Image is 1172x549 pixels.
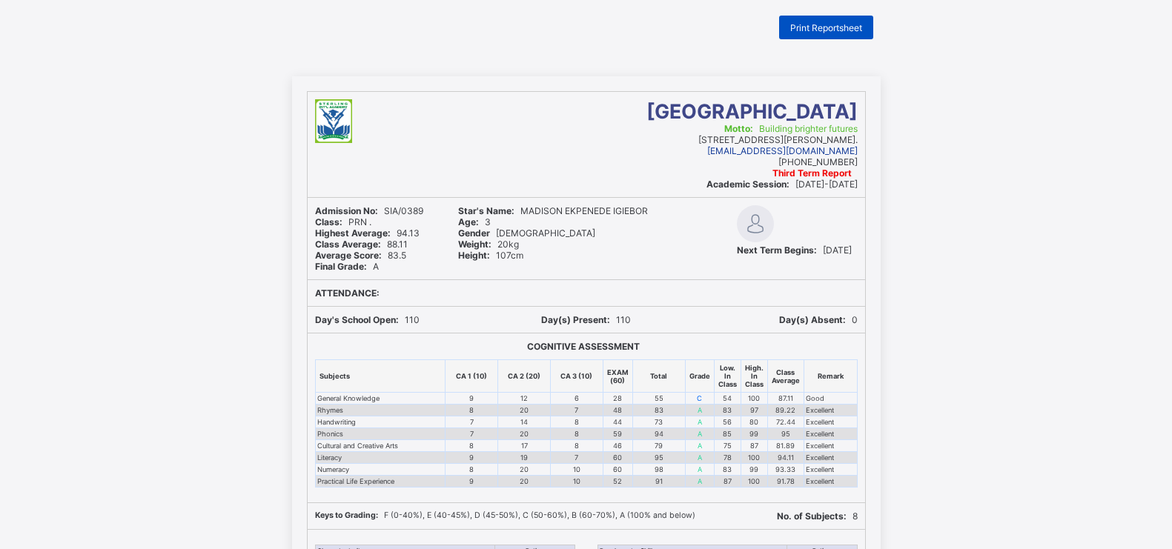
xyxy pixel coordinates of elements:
td: Literacy [315,452,446,464]
td: 83 [714,464,741,476]
td: 7 [551,405,603,416]
span: 94.13 [315,227,420,239]
td: Numeracy [315,464,446,476]
td: 6 [551,393,603,405]
td: 99 [741,464,767,476]
span: [GEOGRAPHIC_DATA] [646,99,858,123]
b: Third Term Report [772,167,852,179]
b: Keys to Grading: [315,510,378,520]
td: 97 [741,405,767,416]
span: 110 [541,314,631,325]
b: Next Term Begins: [737,244,817,256]
b: Day(s) Present: [541,314,610,325]
b: Highest Average: [315,227,391,239]
span: Print Reportsheet [790,22,862,33]
span: [DATE]-[DATE] [706,179,858,190]
td: Rhymes [315,405,446,416]
span: PRN . [315,216,371,227]
td: 20 [498,476,551,488]
td: 20 [498,464,551,476]
td: 94.11 [767,452,804,464]
td: 83 [714,405,741,416]
th: CA 3 (10) [551,360,603,393]
td: 9 [446,393,498,405]
td: Handwriting [315,416,446,428]
td: 59 [603,428,632,440]
td: 89.22 [767,405,804,416]
span: [DATE] [737,244,852,256]
td: A [685,464,714,476]
td: General Knowledge [315,393,446,405]
b: Final Grade: [315,261,367,272]
td: 7 [446,416,498,428]
td: 20 [498,405,551,416]
td: A [685,440,714,452]
td: 19 [498,452,551,464]
td: 60 [603,464,632,476]
b: Class: [315,216,342,227]
td: 94 [632,428,685,440]
span: SIA/0389 [315,205,423,216]
td: 100 [741,393,767,405]
td: 56 [714,416,741,428]
th: CA 1 (10) [446,360,498,393]
td: 7 [551,452,603,464]
td: 12 [498,393,551,405]
td: 7 [446,428,498,440]
th: Grade [685,360,714,393]
td: Excellent [804,440,857,452]
td: Excellent [804,428,857,440]
td: 91 [632,476,685,488]
td: 44 [603,416,632,428]
span: 107cm [458,250,523,261]
span: A [315,261,379,272]
td: 10 [551,464,603,476]
td: 10 [551,476,603,488]
th: Low. In Class [714,360,741,393]
td: 8 [446,405,498,416]
td: 52 [603,476,632,488]
td: 8 [551,440,603,452]
td: A [685,452,714,464]
td: 98 [632,464,685,476]
td: 48 [603,405,632,416]
td: 54 [714,393,741,405]
th: Class Average [767,360,804,393]
td: 17 [498,440,551,452]
td: Excellent [804,452,857,464]
td: 73 [632,416,685,428]
b: Age: [458,216,479,227]
b: COGNITIVE ASSESSMENT [527,341,640,352]
td: 80 [741,416,767,428]
td: 8 [551,416,603,428]
span: 0 [779,314,858,325]
td: 93.33 [767,464,804,476]
span: 3 [458,216,491,227]
td: Excellent [804,416,857,428]
td: 78 [714,452,741,464]
span: [STREET_ADDRESS][PERSON_NAME]. [698,134,858,145]
b: Motto: [724,123,753,134]
th: Subjects [315,360,446,393]
span: Building brighter futures [724,123,858,134]
td: 91.78 [767,476,804,488]
b: Weight: [458,239,491,250]
td: 99 [741,428,767,440]
td: 100 [741,452,767,464]
td: 60 [603,452,632,464]
td: Excellent [804,405,857,416]
td: 9 [446,452,498,464]
td: 8 [551,428,603,440]
span: [DEMOGRAPHIC_DATA] [458,227,595,239]
td: 95 [767,428,804,440]
td: C [685,393,714,405]
th: High. In Class [741,360,767,393]
th: Remark [804,360,857,393]
td: Excellent [804,476,857,488]
b: Class Average: [315,239,381,250]
b: Admission No: [315,205,378,216]
td: 46 [603,440,632,452]
b: No. of Subjects: [777,510,847,522]
td: Practical Life Experience [315,476,446,488]
b: Day(s) Absent: [779,314,846,325]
